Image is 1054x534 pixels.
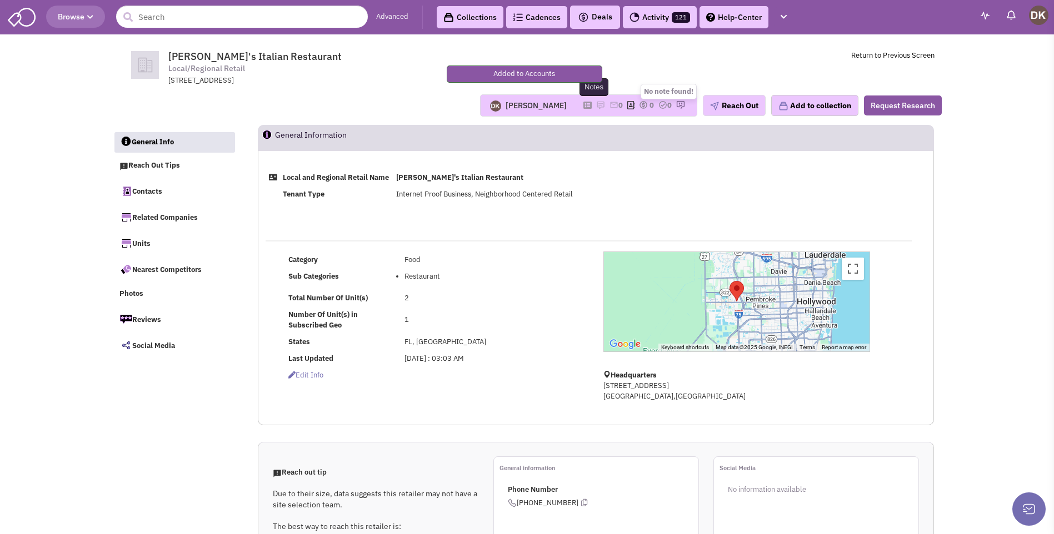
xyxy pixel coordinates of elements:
a: Social Media [114,334,235,357]
span: Browse [58,12,93,22]
b: Tenant Type [283,189,324,199]
td: 2 [401,290,588,306]
button: Reach Out [703,95,766,116]
b: [PERSON_NAME]'s Italian Restaurant [396,173,523,182]
img: icon-phone.png [508,498,517,507]
b: Local and Regional Retail Name [283,173,389,182]
b: Headquarters [611,370,657,380]
a: Activity121 [623,6,697,28]
img: research-icon.png [676,100,685,109]
a: Open this area in Google Maps (opens a new window) [607,337,643,351]
img: SmartAdmin [8,6,36,27]
div: [STREET_ADDRESS] [168,75,458,86]
img: Cadences_logo.png [513,13,523,21]
img: Donnie Keller [1029,6,1048,25]
a: Terms (opens in new tab) [800,344,815,350]
button: Deals [575,10,616,24]
b: States [288,337,310,346]
span: [PERSON_NAME]'s Italian Restaurant [168,50,342,63]
td: 1 [401,306,588,334]
td: [DATE] : 03:03 AM [401,350,588,367]
a: Related Companies [114,205,235,229]
p: General information [499,462,698,473]
button: Add to collection [771,95,858,116]
a: Photos [114,284,235,305]
input: Search [116,6,368,28]
div: Notes [580,78,608,96]
span: 0 [618,100,623,110]
b: Sub Categories [288,271,339,281]
span: Reach out tip [273,467,327,477]
button: Toggle fullscreen view [842,258,864,280]
span: 121 [672,12,690,23]
div: Sal&#39;s Italian Restaurant [730,281,744,301]
img: icon-email-active-16.png [610,100,618,109]
a: Collections [437,6,503,28]
p: The best way to reach this retailer is: [273,521,478,532]
b: Category [288,255,318,264]
img: icon-collection-lavender-black.svg [443,12,454,23]
img: icon-note.png [596,100,605,109]
p: Added to Accounts [493,69,555,79]
a: Units [114,231,235,255]
button: Keyboard shortcuts [661,344,709,351]
a: General Info [114,132,236,153]
a: Cadences [506,6,567,28]
b: Last Updated [288,354,333,363]
a: Reviews [114,308,235,331]
td: Food [401,251,588,268]
a: Advanced [376,12,408,22]
a: Return to Previous Screen [851,51,935,60]
img: plane.png [710,102,719,110]
img: icon-default-company.png [120,51,171,79]
div: No note found! [644,87,693,97]
img: icon-collection-lavender.png [778,101,788,111]
span: Map data ©2025 Google, INEGI [716,344,793,350]
div: [PERSON_NAME] [506,100,567,111]
img: help.png [706,13,715,22]
span: Deals [578,12,612,22]
p: Phone Number [508,485,698,495]
p: Due to their size, data suggests this retailer may not have a site selection team. [273,488,478,510]
a: Reach Out Tips [114,155,235,177]
span: Local/Regional Retail [168,63,245,74]
img: Google [607,337,643,351]
td: Internet Proof Business, Neighborhood Centered Retail [393,186,589,203]
span: No information available [728,485,806,494]
a: Help-Center [700,6,768,28]
li: Restaurant [404,271,586,282]
a: Report a map error [822,344,866,350]
a: Contacts [114,179,235,203]
p: [STREET_ADDRESS] [GEOGRAPHIC_DATA],[GEOGRAPHIC_DATA] [603,381,870,401]
button: Request Research [864,95,942,115]
span: [PHONE_NUMBER] [508,498,587,507]
td: FL, [GEOGRAPHIC_DATA] [401,334,588,350]
img: Activity.png [630,12,640,22]
a: Nearest Competitors [114,258,235,281]
img: icon-deals.svg [578,11,589,24]
p: Social Media [720,462,918,473]
span: Edit info [288,370,323,380]
span: 0 [667,100,672,110]
img: icon-dealamount.png [639,100,648,109]
h2: General Information [275,125,410,150]
b: Total Number Of Unit(s) [288,293,368,303]
button: Browse [46,6,105,28]
img: TaskCount.png [658,100,667,109]
span: 0 [650,100,654,110]
b: Number Of Unit(s) in Subscribed Geo [288,310,358,330]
